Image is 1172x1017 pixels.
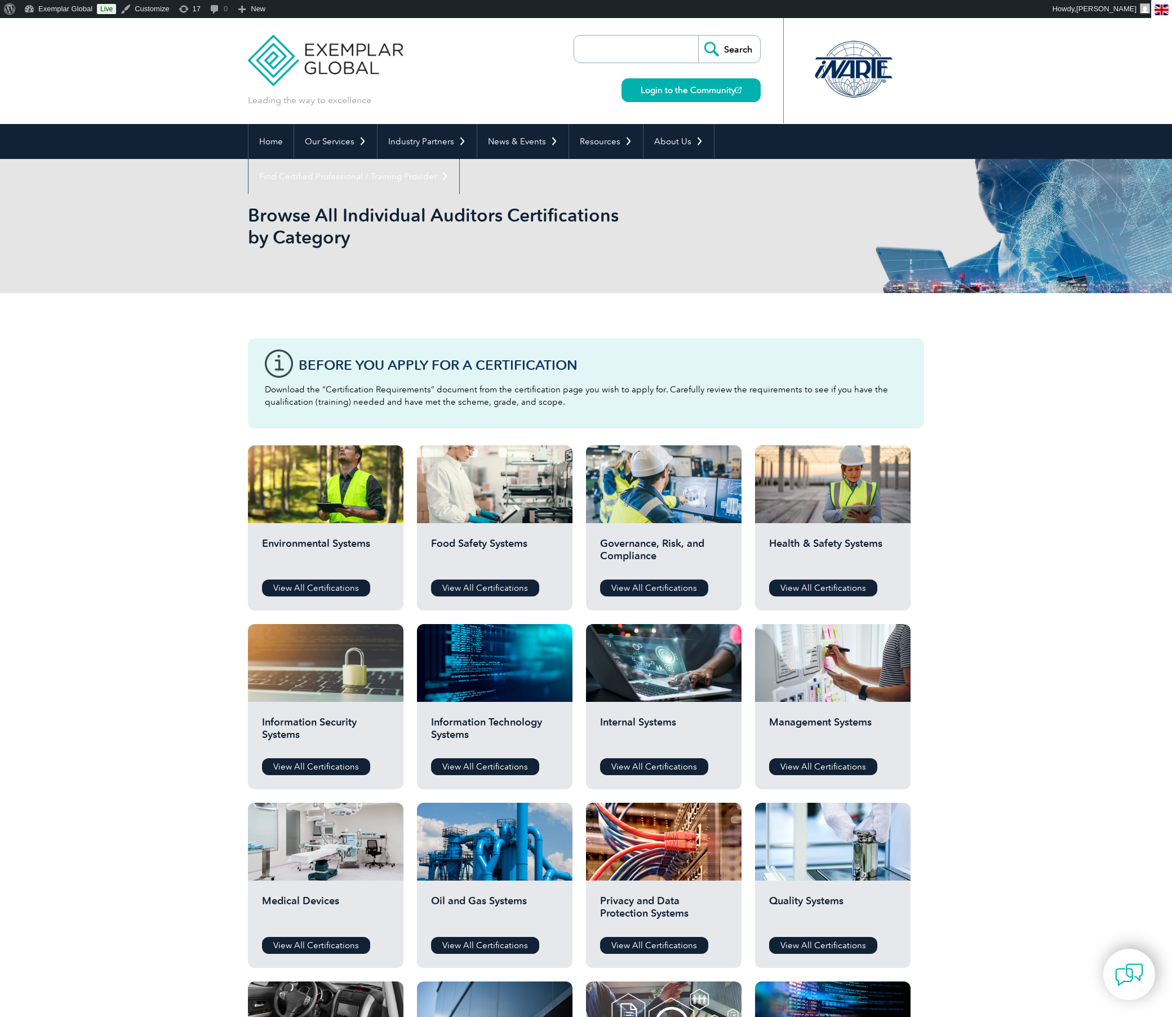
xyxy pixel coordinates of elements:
[600,937,708,954] a: View All Certifications
[569,124,643,159] a: Resources
[265,383,907,408] p: Download the “Certification Requirements” document from the certification page you wish to apply ...
[477,124,569,159] a: News & Events
[262,895,389,928] h2: Medical Devices
[262,580,370,596] a: View All Certifications
[769,580,877,596] a: View All Certifications
[769,537,896,571] h2: Health & Safety Systems
[431,716,558,750] h2: Information Technology Systems
[294,124,377,159] a: Our Services
[248,124,294,159] a: Home
[431,895,558,928] h2: Oil and Gas Systems
[248,204,681,248] h1: Browse All Individual Auditors Certifications by Category
[248,18,403,86] img: Exemplar Global
[431,537,558,571] h2: Food Safety Systems
[431,758,539,775] a: View All Certifications
[769,758,877,775] a: View All Certifications
[643,124,714,159] a: About Us
[600,758,708,775] a: View All Certifications
[97,4,116,14] a: Live
[769,895,896,928] h2: Quality Systems
[262,937,370,954] a: View All Certifications
[248,159,459,194] a: Find Certified Professional / Training Provider
[600,716,727,750] h2: Internal Systems
[769,937,877,954] a: View All Certifications
[769,716,896,750] h2: Management Systems
[735,87,742,93] img: open_square.png
[1115,961,1143,989] img: contact-chat.png
[431,937,539,954] a: View All Certifications
[248,94,371,107] p: Leading the way to excellence
[262,716,389,750] h2: Information Security Systems
[299,358,907,372] h3: Before You Apply For a Certification
[378,124,477,159] a: Industry Partners
[600,537,727,571] h2: Governance, Risk, and Compliance
[262,537,389,571] h2: Environmental Systems
[1155,5,1169,15] img: en
[600,580,708,596] a: View All Certifications
[698,36,760,63] input: Search
[431,580,539,596] a: View All Certifications
[1076,5,1137,13] span: [PERSON_NAME]
[262,758,370,775] a: View All Certifications
[621,78,761,102] a: Login to the Community
[600,895,727,928] h2: Privacy and Data Protection Systems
